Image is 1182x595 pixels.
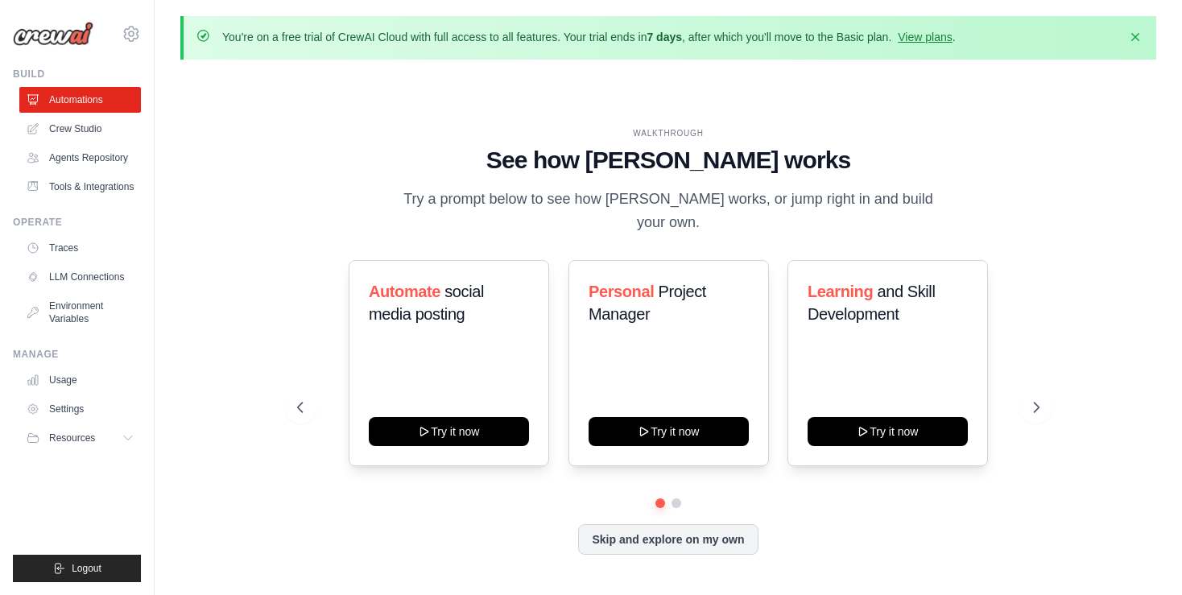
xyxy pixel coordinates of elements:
span: Personal [589,283,654,300]
button: Try it now [589,417,749,446]
span: Logout [72,562,101,575]
div: Operate [13,216,141,229]
span: Automate [369,283,440,300]
a: Environment Variables [19,293,141,332]
button: Resources [19,425,141,451]
button: Skip and explore on my own [578,524,758,555]
div: WALKTHROUGH [297,127,1039,139]
img: Logo [13,22,93,46]
div: Manage [13,348,141,361]
span: Learning [808,283,873,300]
button: Try it now [808,417,968,446]
a: Settings [19,396,141,422]
a: View plans [898,31,952,43]
a: Usage [19,367,141,393]
button: Logout [13,555,141,582]
p: You're on a free trial of CrewAI Cloud with full access to all features. Your trial ends in , aft... [222,29,956,45]
a: Traces [19,235,141,261]
a: Tools & Integrations [19,174,141,200]
div: Build [13,68,141,81]
a: Crew Studio [19,116,141,142]
span: Resources [49,432,95,444]
span: Project Manager [589,283,706,323]
h1: See how [PERSON_NAME] works [297,146,1039,175]
strong: 7 days [647,31,682,43]
p: Try a prompt below to see how [PERSON_NAME] works, or jump right in and build your own. [398,188,939,235]
a: Agents Repository [19,145,141,171]
a: LLM Connections [19,264,141,290]
a: Automations [19,87,141,113]
button: Try it now [369,417,529,446]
